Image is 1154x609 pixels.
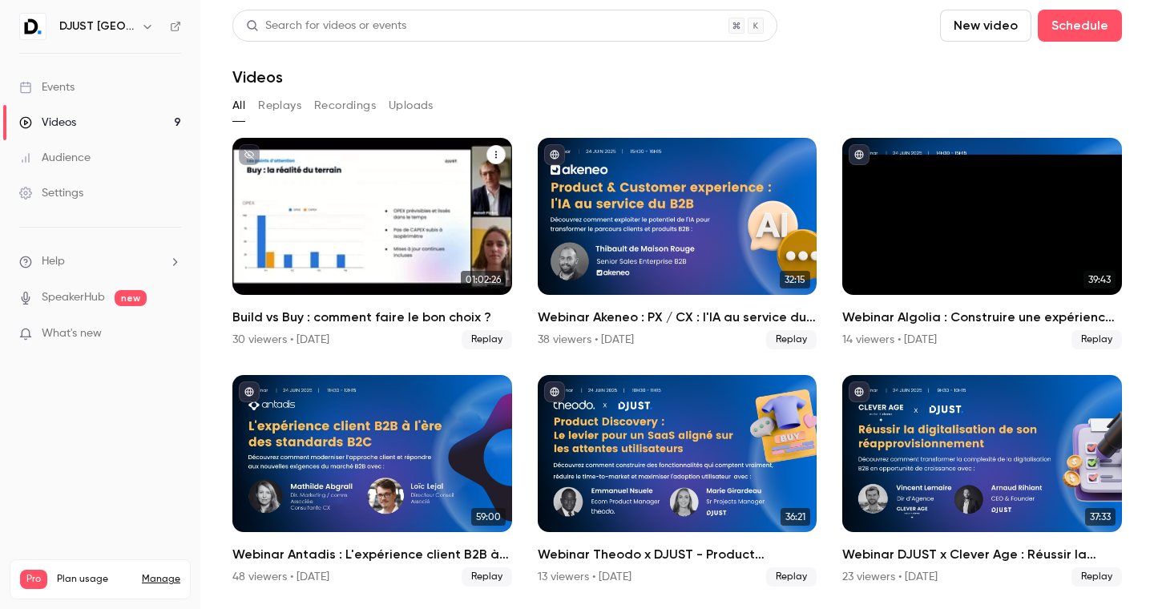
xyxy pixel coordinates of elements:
span: 39:43 [1083,271,1116,288]
span: 01:02:26 [461,271,506,288]
li: Webinar Antadis : L'expérience client B2B à l'ère des standards B2C : méthodes, attentes et leviers [232,375,512,587]
button: published [849,144,870,165]
li: Webinar Algolia : Construire une expérience de recherche performante en B2B [842,138,1122,349]
section: Videos [232,10,1122,599]
span: Replay [1071,330,1122,349]
span: new [115,290,147,306]
a: 36:21Webinar Theodo x DJUST - Product Discovery : le levier pour un SaaS aligné sur les attentes ... [538,375,817,587]
li: Build vs Buy : comment faire le bon choix ? [232,138,512,349]
button: published [544,144,565,165]
button: Replays [258,93,301,119]
h2: Webinar Theodo x DJUST - Product Discovery : le levier pour un SaaS aligné sur les attentes utili... [538,545,817,564]
a: 59:00Webinar Antadis : L'expérience client B2B à l'ère des standards B2C : méthodes, attentes et ... [232,375,512,587]
div: 48 viewers • [DATE] [232,569,329,585]
button: published [544,381,565,402]
button: published [239,381,260,402]
li: Webinar Akeneo : PX / CX : l'IA au service du B2B [538,138,817,349]
a: 32:15Webinar Akeneo : PX / CX : l'IA au service du B2B38 viewers • [DATE]Replay [538,138,817,349]
div: 13 viewers • [DATE] [538,569,631,585]
div: 30 viewers • [DATE] [232,332,329,348]
span: 37:33 [1085,508,1116,526]
button: New video [940,10,1031,42]
span: What's new [42,325,102,342]
span: Help [42,253,65,270]
h2: Build vs Buy : comment faire le bon choix ? [232,308,512,327]
div: Videos [19,115,76,131]
h2: Webinar DJUST x Clever Age : Réussir la digitalisation de son réapprovisionnement [842,545,1122,564]
img: DJUST France [20,14,46,39]
button: Recordings [314,93,376,119]
iframe: Noticeable Trigger [162,327,181,341]
span: Replay [1071,567,1122,587]
span: Replay [766,567,817,587]
div: Settings [19,185,83,201]
li: Webinar DJUST x Clever Age : Réussir la digitalisation de son réapprovisionnement [842,375,1122,587]
span: 36:21 [781,508,810,526]
button: published [849,381,870,402]
a: SpeakerHub [42,289,105,306]
div: 14 viewers • [DATE] [842,332,937,348]
button: All [232,93,245,119]
h1: Videos [232,67,283,87]
a: 39:43Webinar Algolia : Construire une expérience de recherche performante en B2B14 viewers • [DAT... [842,138,1122,349]
div: 38 viewers • [DATE] [538,332,634,348]
div: Audience [19,150,91,166]
div: Search for videos or events [246,18,406,34]
button: Uploads [389,93,434,119]
span: Pro [20,570,47,589]
a: Manage [142,573,180,586]
button: unpublished [239,144,260,165]
h6: DJUST [GEOGRAPHIC_DATA] [59,18,135,34]
div: 23 viewers • [DATE] [842,569,938,585]
li: help-dropdown-opener [19,253,181,270]
span: Replay [766,330,817,349]
span: Replay [462,330,512,349]
span: 59:00 [471,508,506,526]
li: Webinar Theodo x DJUST - Product Discovery : le levier pour un SaaS aligné sur les attentes utili... [538,375,817,587]
a: 37:33Webinar DJUST x Clever Age : Réussir la digitalisation de son réapprovisionnement23 viewers ... [842,375,1122,587]
h2: Webinar Algolia : Construire une expérience de recherche performante en B2B [842,308,1122,327]
a: 01:02:26Build vs Buy : comment faire le bon choix ?30 viewers • [DATE]Replay [232,138,512,349]
h2: Webinar Antadis : L'expérience client B2B à l'ère des standards B2C : méthodes, attentes et leviers [232,545,512,564]
button: Schedule [1038,10,1122,42]
span: Plan usage [57,573,132,586]
span: 32:15 [780,271,810,288]
h2: Webinar Akeneo : PX / CX : l'IA au service du B2B [538,308,817,327]
div: Events [19,79,75,95]
span: Replay [462,567,512,587]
